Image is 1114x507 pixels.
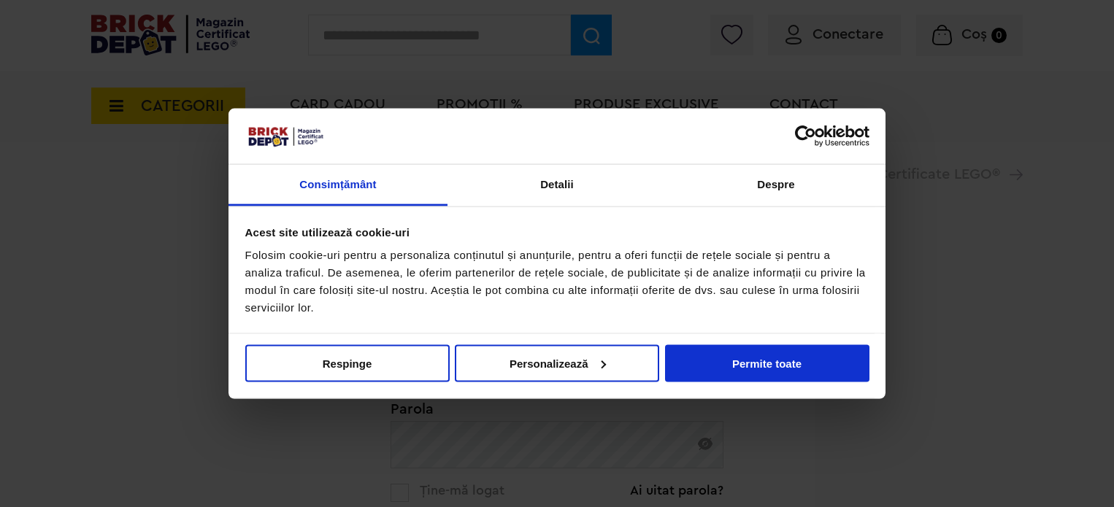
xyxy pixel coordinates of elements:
a: Detalii [447,165,667,206]
a: Despre [667,165,886,206]
a: Consimțământ [228,165,447,206]
img: siglă [245,125,326,148]
div: Folosim cookie-uri pentru a personaliza conținutul și anunțurile, pentru a oferi funcții de rețel... [245,247,869,317]
button: Permite toate [665,344,869,382]
button: Respinge [245,344,450,382]
a: Usercentrics Cookiebot - opens in a new window [742,125,869,147]
button: Personalizează [455,344,659,382]
div: Acest site utilizează cookie-uri [245,223,869,241]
